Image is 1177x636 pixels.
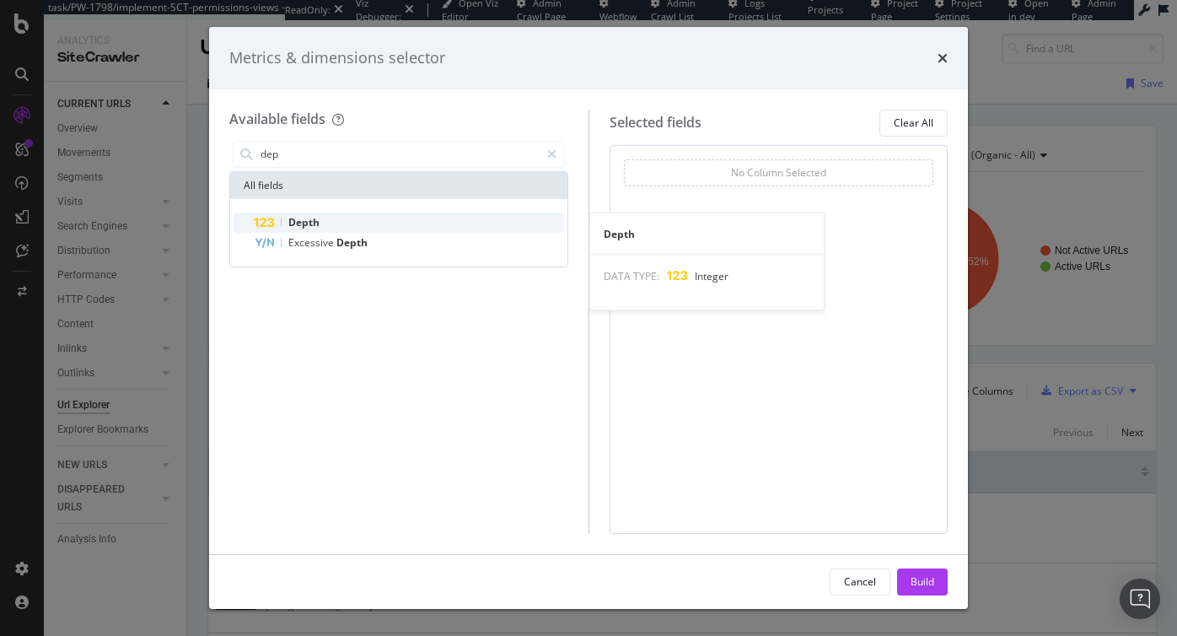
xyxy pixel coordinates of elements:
div: modal [209,27,968,609]
div: Selected fields [610,113,701,132]
span: Depth [336,235,368,250]
div: Build [911,574,934,589]
div: No Column Selected [731,165,826,180]
span: Depth [288,215,320,229]
input: Search by field name [259,142,540,167]
div: Clear All [894,116,933,130]
div: Depth [590,227,825,241]
div: Metrics & dimensions selector [229,47,445,69]
div: times [938,47,948,69]
div: Available fields [229,110,325,128]
span: Integer [695,269,728,283]
button: Build [897,569,948,596]
button: Clear All [879,110,948,137]
div: All fields [230,172,567,199]
div: Cancel [844,574,876,589]
span: Excessive [288,235,336,250]
div: Open Intercom Messenger [1120,579,1160,619]
span: DATA TYPE: [604,269,659,283]
button: Cancel [830,569,890,596]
